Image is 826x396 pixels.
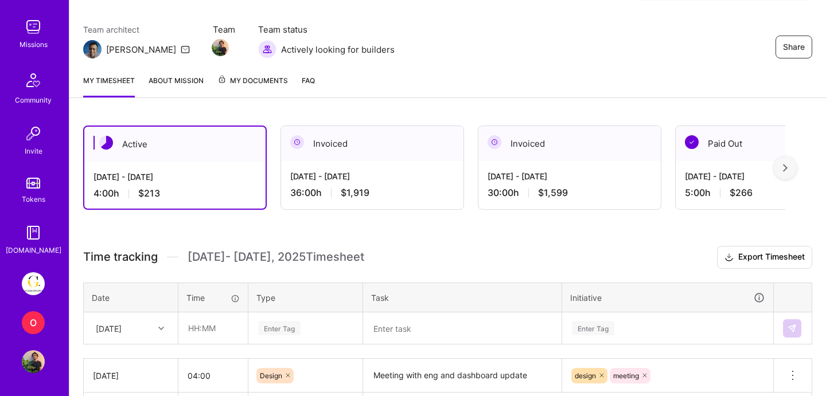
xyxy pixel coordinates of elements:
[290,170,454,182] div: [DATE] - [DATE]
[22,350,45,373] img: User Avatar
[181,45,190,54] i: icon Mail
[179,313,247,343] input: HH:MM
[248,283,363,312] th: Type
[488,135,501,149] img: Invoiced
[99,136,113,150] img: Active
[20,66,47,94] img: Community
[26,178,40,189] img: tokens
[22,221,45,244] img: guide book
[570,291,765,304] div: Initiative
[783,41,805,53] span: Share
[363,283,562,312] th: Task
[22,311,45,334] div: O
[258,23,395,36] span: Team status
[783,164,788,172] img: right
[258,319,301,337] div: Enter Tag
[22,122,45,145] img: Invite
[717,246,812,269] button: Export Timesheet
[217,75,288,87] span: My Documents
[149,75,204,97] a: About Mission
[281,126,463,161] div: Invoiced
[302,75,315,97] a: FAQ
[22,272,45,295] img: Guidepoint: Client Platform
[776,36,812,58] button: Share
[83,23,190,36] span: Team architect
[25,145,42,157] div: Invite
[290,187,454,199] div: 36:00 h
[19,350,48,373] a: User Avatar
[93,187,256,199] div: 4:00 h
[217,75,288,97] a: My Documents
[20,38,48,50] div: Missions
[281,44,395,56] span: Actively looking for builders
[290,135,304,149] img: Invoiced
[488,170,652,182] div: [DATE] - [DATE]
[488,187,652,199] div: 30:00 h
[260,371,282,380] span: Design
[22,193,45,205] div: Tokens
[15,94,52,106] div: Community
[572,319,614,337] div: Enter Tag
[138,187,160,199] span: $213
[22,15,45,38] img: teamwork
[19,311,48,334] a: O
[213,38,228,57] a: Team Member Avatar
[19,272,48,295] a: Guidepoint: Client Platform
[213,23,235,36] span: Team
[178,360,248,391] input: HH:MM
[575,371,596,380] span: design
[613,371,639,380] span: meeting
[186,292,240,304] div: Time
[158,326,164,331] i: icon Chevron
[538,187,568,199] span: $1,599
[188,250,364,264] span: [DATE] - [DATE] , 2025 Timesheet
[788,324,797,333] img: Submit
[93,370,169,382] div: [DATE]
[258,40,276,58] img: Actively looking for builders
[478,126,661,161] div: Invoiced
[364,360,560,391] textarea: Meeting with eng and dashboard update
[83,250,158,264] span: Time tracking
[730,187,753,199] span: $266
[84,127,266,162] div: Active
[212,39,229,56] img: Team Member Avatar
[83,75,135,97] a: My timesheet
[685,135,699,149] img: Paid Out
[6,244,61,256] div: [DOMAIN_NAME]
[106,44,176,56] div: [PERSON_NAME]
[83,40,102,58] img: Team Architect
[724,252,734,264] i: icon Download
[96,322,122,334] div: [DATE]
[84,283,178,312] th: Date
[341,187,369,199] span: $1,919
[93,171,256,183] div: [DATE] - [DATE]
